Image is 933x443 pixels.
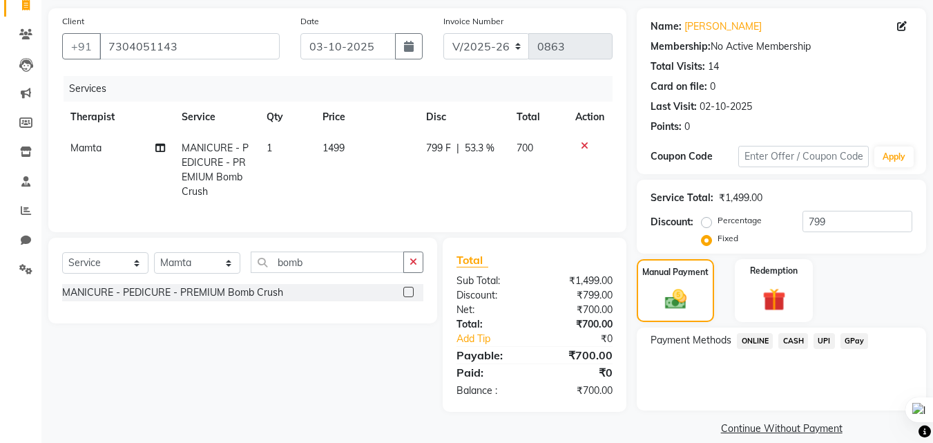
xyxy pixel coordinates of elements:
div: Total: [446,317,535,332]
div: Coupon Code [651,149,738,164]
span: CASH [778,333,808,349]
div: MANICURE - PEDICURE - PREMIUM Bomb Crush [62,285,283,300]
div: 14 [708,59,719,74]
th: Therapist [62,102,173,133]
label: Date [300,15,319,28]
th: Action [567,102,613,133]
label: Manual Payment [642,266,709,279]
div: Total Visits: [651,59,705,74]
div: Last Visit: [651,100,697,114]
img: _gift.svg [756,285,793,314]
label: Client [62,15,84,28]
div: Points: [651,120,682,134]
div: Net: [446,303,535,317]
span: MANICURE - PEDICURE - PREMIUM Bomb Crush [182,142,249,198]
div: Discount: [651,215,693,229]
a: [PERSON_NAME] [684,19,762,34]
label: Fixed [718,232,738,245]
span: 700 [517,142,533,154]
a: Continue Without Payment [639,422,923,436]
span: 53.3 % [465,141,494,155]
div: Service Total: [651,191,713,205]
div: No Active Membership [651,39,912,54]
th: Total [508,102,567,133]
th: Disc [418,102,508,133]
div: ₹1,499.00 [535,274,623,288]
div: Card on file: [651,79,707,94]
button: +91 [62,33,101,59]
label: Percentage [718,214,762,227]
span: GPay [840,333,869,349]
div: 0 [710,79,715,94]
div: ₹1,499.00 [719,191,762,205]
div: Balance : [446,384,535,398]
input: Enter Offer / Coupon Code [738,146,869,167]
span: ONLINE [737,333,773,349]
span: 799 F [426,141,451,155]
div: Services [64,76,623,102]
span: 1499 [323,142,345,154]
div: ₹0 [550,332,624,346]
span: Payment Methods [651,333,731,348]
div: Discount: [446,288,535,303]
div: Paid: [446,364,535,381]
img: _cash.svg [658,287,693,312]
span: 1 [267,142,272,154]
div: Name: [651,19,682,34]
span: UPI [814,333,835,349]
th: Price [314,102,418,133]
label: Invoice Number [443,15,503,28]
div: ₹700.00 [535,303,623,317]
div: Membership: [651,39,711,54]
th: Service [173,102,258,133]
span: Total [456,253,488,267]
input: Search or Scan [251,252,404,273]
div: Payable: [446,347,535,364]
a: Add Tip [446,332,549,346]
div: ₹700.00 [535,347,623,364]
span: Mamta [70,142,102,154]
div: ₹700.00 [535,317,623,332]
th: Qty [258,102,315,133]
div: 02-10-2025 [700,100,752,114]
button: Apply [874,147,914,167]
label: Redemption [750,265,798,277]
span: | [456,141,459,155]
div: 0 [684,120,690,134]
div: Sub Total: [446,274,535,288]
div: ₹799.00 [535,288,623,303]
div: ₹0 [535,364,623,381]
input: Search by Name/Mobile/Email/Code [99,33,280,59]
div: ₹700.00 [535,384,623,398]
